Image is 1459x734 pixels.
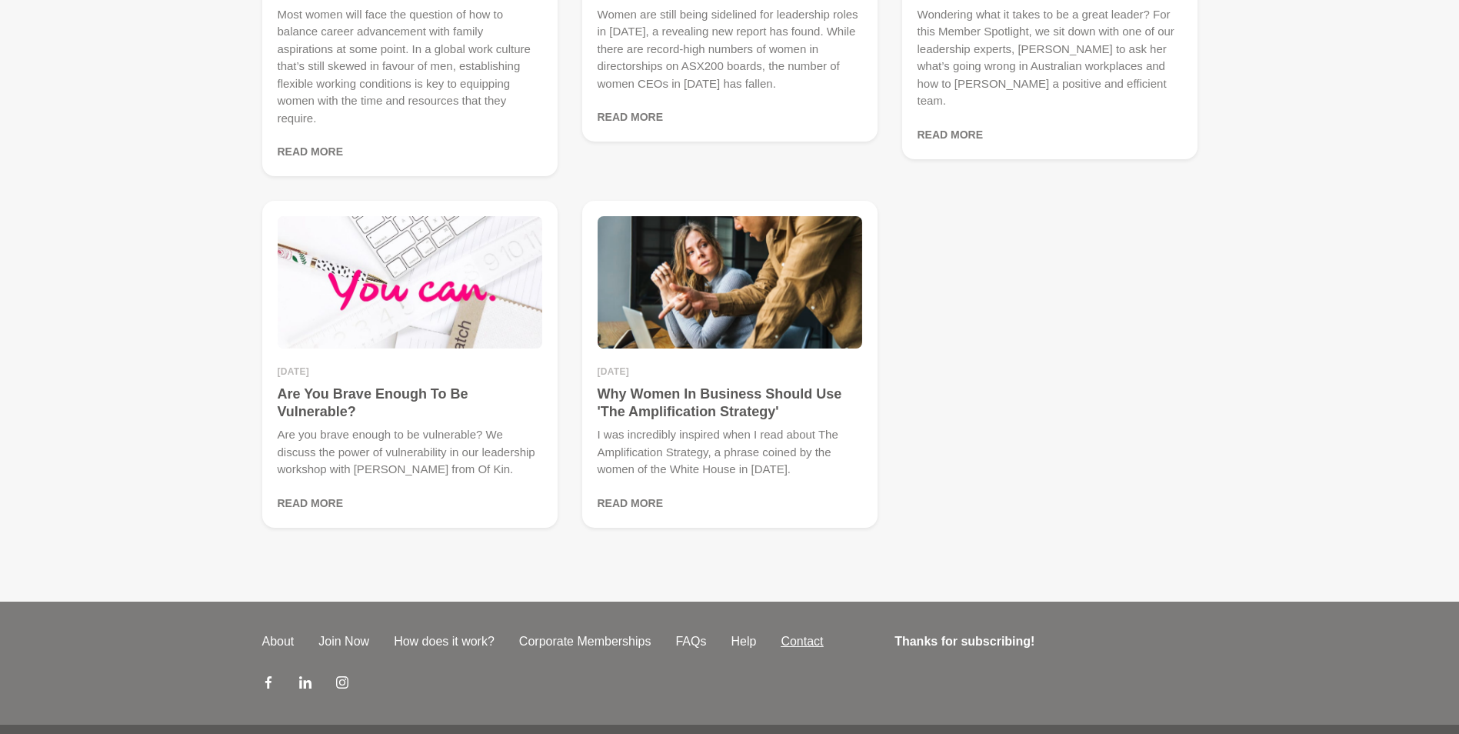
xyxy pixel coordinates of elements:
[598,6,862,93] p: Women are still being sidelined for leadership roles in [DATE], a revealing new report has found....
[262,676,275,694] a: Facebook
[278,145,344,158] a: Read More
[299,676,311,694] a: LinkedIn
[663,632,718,651] a: FAQs
[598,216,862,349] img: Why Women In Business Should Use 'The Amplification Strategy'
[598,497,664,509] a: Read More
[918,128,984,141] a: Read More
[582,201,878,528] a: Why Women In Business Should Use 'The Amplification Strategy'[DATE]Why Women In Business Should U...
[598,385,862,420] h4: Why Women In Business Should Use 'The Amplification Strategy'
[278,497,344,509] a: Read More
[278,385,542,420] h4: Are You Brave Enough To Be Vulnerable?
[598,426,862,479] p: I was incredibly inspired when I read about The Amplification Strategy, a phrase coined by the wo...
[262,201,558,528] a: Are You Brave Enough To Be Vulnerable?[DATE]Are You Brave Enough To Be Vulnerable?Are you brave e...
[278,426,542,479] p: Are you brave enough to be vulnerable? We discuss the power of vulnerability in our leadership wo...
[507,632,664,651] a: Corporate Memberships
[278,6,542,128] p: Most women will face the question of how to balance career advancement with family aspirations at...
[278,367,542,376] time: [DATE]
[278,216,542,349] img: Are You Brave Enough To Be Vulnerable?
[250,632,307,651] a: About
[918,6,1182,110] p: Wondering what it takes to be a great leader? For this Member Spotlight, we sit down with one of ...
[381,632,507,651] a: How does it work?
[336,676,348,694] a: Instagram
[894,632,1188,651] h4: Thanks for subscribing!
[306,632,381,651] a: Join Now
[718,632,768,651] a: Help
[598,111,664,123] a: Read More
[598,367,862,376] time: [DATE]
[768,632,835,651] a: Contact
